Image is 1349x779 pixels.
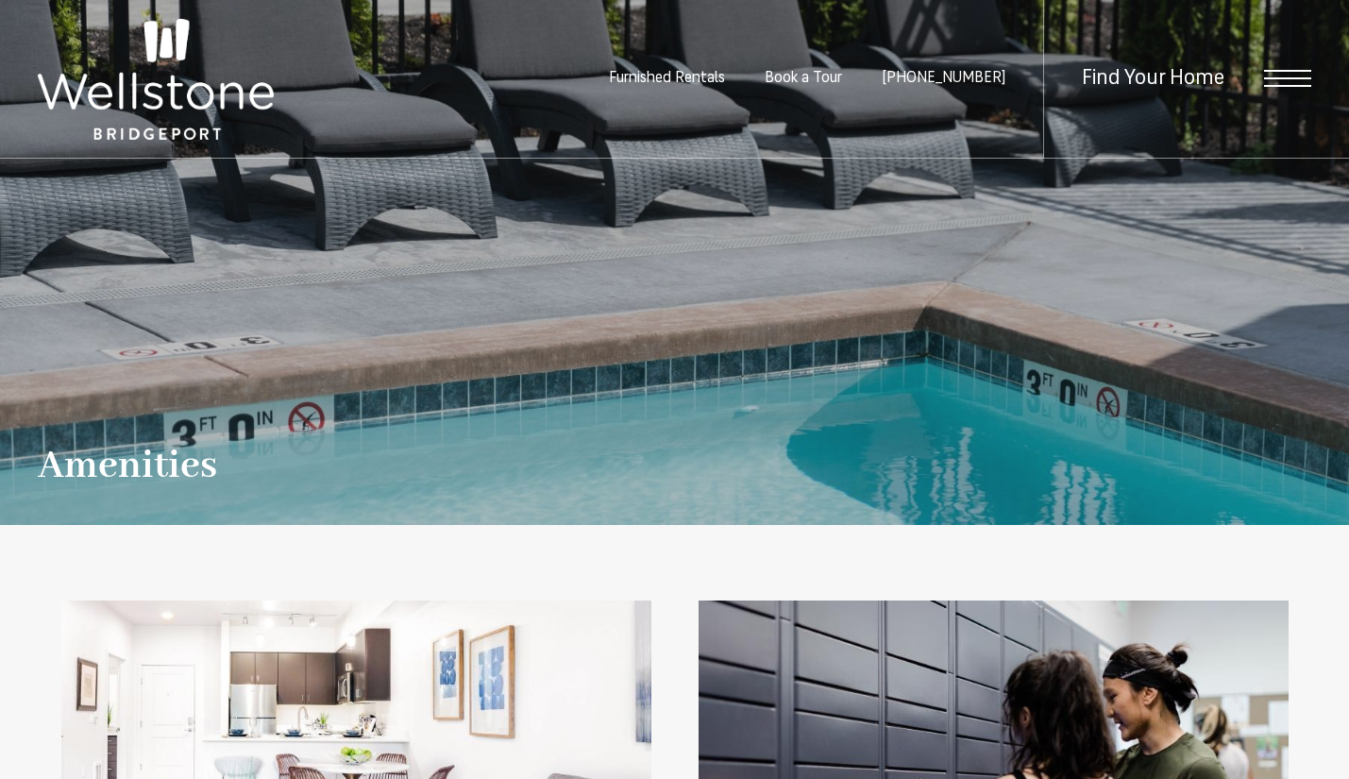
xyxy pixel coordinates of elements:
[882,71,1005,86] span: [PHONE_NUMBER]
[609,71,725,86] a: Furnished Rentals
[38,19,274,140] img: Wellstone
[882,71,1005,86] a: Call Us at (253) 642-8681
[765,71,842,86] a: Book a Tour
[1264,70,1311,87] button: Open Menu
[38,445,217,487] h1: Amenities
[1082,68,1224,90] a: Find Your Home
